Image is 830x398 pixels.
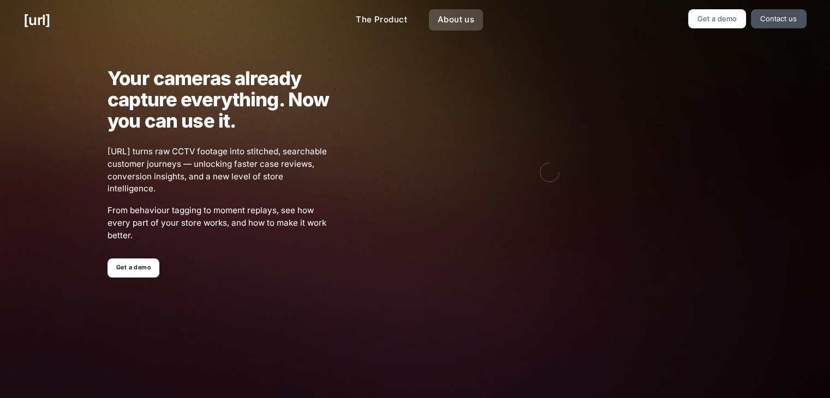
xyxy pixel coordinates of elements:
[108,204,330,242] span: From behaviour tagging to moment replays, see how every part of your store works, and how to make...
[688,9,747,28] a: Get a demo
[347,9,416,31] a: The Product
[429,9,483,31] a: About us
[23,9,50,31] a: [URL]
[108,68,330,131] h1: Your cameras already capture everything. Now you can use it.
[751,9,807,28] a: Contact us
[108,258,159,278] a: Get a demo
[108,146,330,195] span: [URL] turns raw CCTV footage into stitched, searchable customer journeys — unlocking faster case ...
